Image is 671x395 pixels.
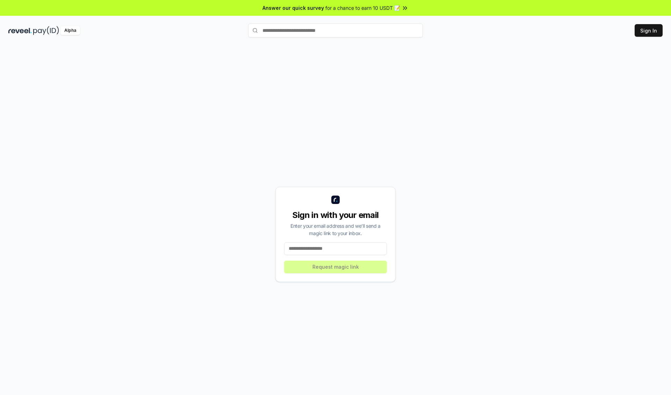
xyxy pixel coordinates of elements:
button: Sign In [635,24,663,37]
span: for a chance to earn 10 USDT 📝 [325,4,400,12]
img: reveel_dark [8,26,32,35]
div: Enter your email address and we’ll send a magic link to your inbox. [284,222,387,237]
span: Answer our quick survey [262,4,324,12]
img: pay_id [33,26,59,35]
div: Alpha [60,26,80,35]
img: logo_small [331,196,340,204]
div: Sign in with your email [284,210,387,221]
